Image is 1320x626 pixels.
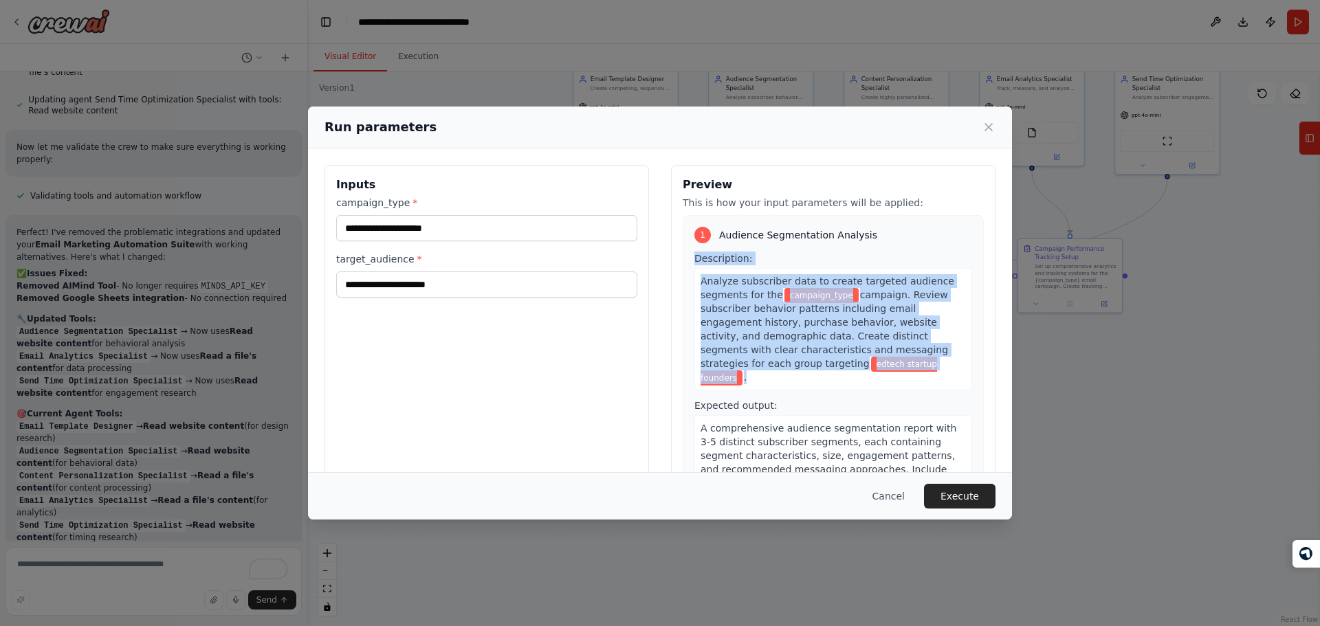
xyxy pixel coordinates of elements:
p: This is how your input parameters will be applied: [683,196,984,210]
div: 1 [694,227,711,243]
span: Expected output: [694,400,778,411]
span: Variable: campaign_type [784,288,859,303]
span: . [744,372,747,383]
span: Audience Segmentation Analysis [719,228,877,242]
span: Description: [694,253,752,264]
span: Analyze subscriber data to create targeted audience segments for the [701,276,954,300]
label: campaign_type [336,196,637,210]
h3: Inputs [336,177,637,193]
label: target_audience [336,252,637,266]
span: campaign. Review subscriber behavior patterns including email engagement history, purchase behavi... [701,289,948,369]
button: Execute [924,484,995,508]
span: A comprehensive audience segmentation report with 3-5 distinct subscriber segments, each containi... [701,423,956,489]
h2: Run parameters [324,118,437,137]
h3: Preview [683,177,984,193]
button: Cancel [861,484,916,508]
span: Variable: target_audience [701,357,937,385]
